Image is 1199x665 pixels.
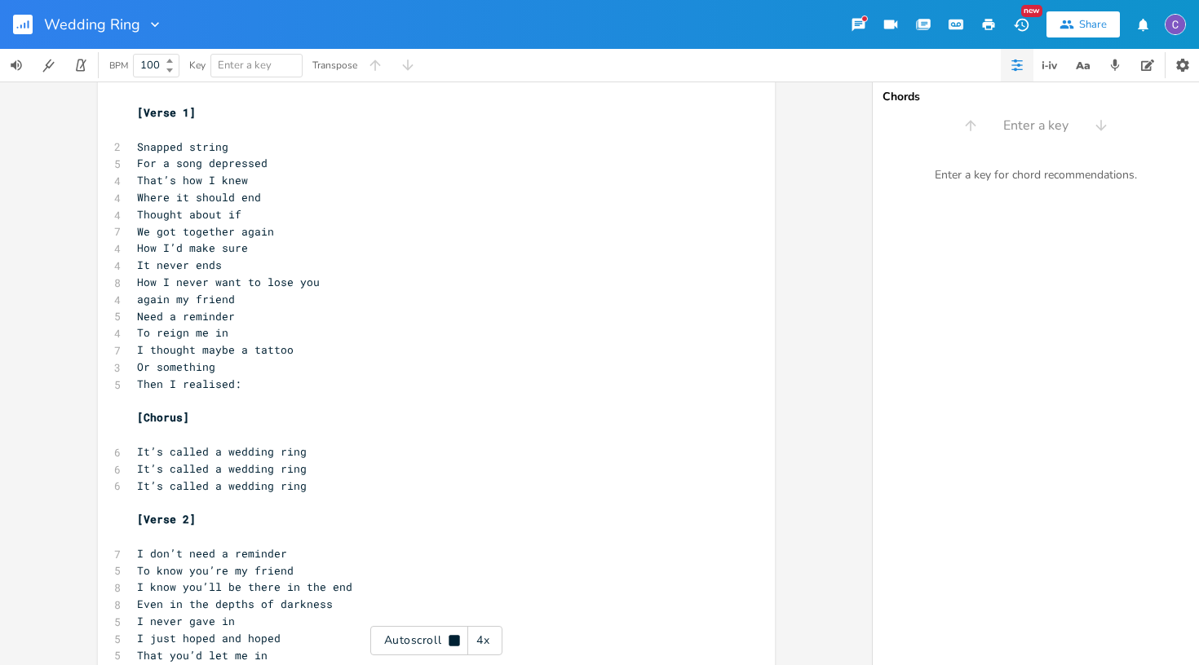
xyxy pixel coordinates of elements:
[873,158,1199,192] div: Enter a key for chord recommendations.
[137,292,235,306] span: again my friend
[44,17,140,32] span: Wedding Ring
[137,359,215,374] span: Or something
[1079,17,1107,32] div: Share
[137,444,307,459] span: It’s called a wedding ring
[312,60,357,70] div: Transpose
[137,631,281,645] span: I just hoped and hoped
[137,325,228,340] span: To reign me in
[137,139,228,154] span: Snapped string
[137,224,274,239] span: We got together again
[137,410,189,425] span: [Chorus]
[1046,11,1120,37] button: Share
[218,58,272,73] span: Enter a key
[1021,5,1042,17] div: New
[137,377,241,391] span: Then I realised:
[370,626,502,655] div: Autoscroll
[137,579,352,594] span: I know you’ll be there in the end
[137,342,294,357] span: I thought maybe a tattoo
[137,309,235,324] span: Need a reminder
[137,461,307,476] span: It’s called a wedding ring
[137,240,248,255] span: How I’d make sure
[137,173,248,187] span: That’s how I knew
[109,61,128,70] div: BPM
[137,190,261,205] span: Where it should end
[137,105,196,120] span: [Verse 1]
[137,275,320,289] span: How I never want to lose you
[189,60,206,70] div: Key
[137,207,241,222] span: Thought about if
[137,156,268,170] span: For a song depressed
[137,614,235,628] span: I never gave in
[883,91,1189,103] div: Chords
[1165,14,1186,35] img: Calum Wright
[137,258,222,272] span: It never ends
[1003,117,1068,135] span: Enter a key
[137,478,307,493] span: It’s called a wedding ring
[1005,10,1038,39] button: New
[137,546,287,561] span: I don’t need a reminder
[137,597,333,611] span: Even in the depths of darkness
[137,512,196,526] span: [Verse 2]
[137,648,268,663] span: That you’d let me in
[468,626,498,655] div: 4x
[137,563,294,578] span: To know you’re my friend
